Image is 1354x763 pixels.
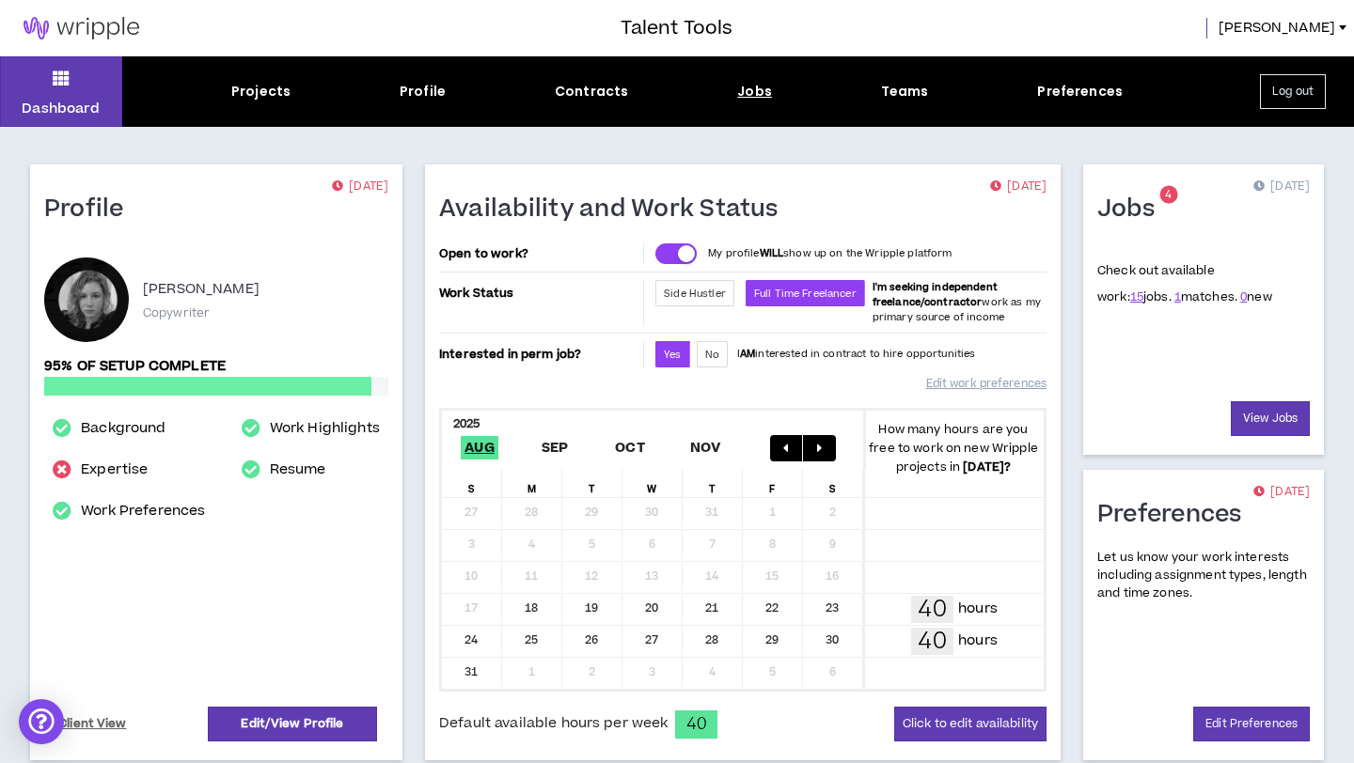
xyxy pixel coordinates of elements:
div: Open Intercom Messenger [19,699,64,744]
b: 2025 [453,415,480,432]
span: 4 [1165,187,1172,203]
span: Oct [611,436,649,459]
span: Side Hustler [664,287,726,301]
div: T [683,469,743,497]
p: hours [958,631,998,651]
a: Edit work preferences [926,367,1047,400]
a: Edit/View Profile [208,707,377,741]
span: Yes [664,348,681,362]
p: [DATE] [1253,178,1310,196]
b: I'm seeking independent freelance/contractor [873,280,998,309]
p: [DATE] [332,178,388,196]
p: Copywriter [143,304,210,321]
div: Projects [231,82,291,101]
span: matches. [1174,288,1237,305]
p: hours [958,599,998,619]
a: Resume [270,459,326,481]
a: Client View [55,708,130,740]
a: Work Highlights [270,417,380,440]
span: Default available hours per week [439,713,668,734]
p: How many hours are you free to work on new Wripple projects in [863,420,1044,476]
div: M [502,469,562,497]
p: [DATE] [1253,483,1310,502]
div: S [442,469,502,497]
p: Let us know your work interests including assignment types, length and time zones. [1097,549,1310,603]
div: T [562,469,622,497]
p: [DATE] [990,178,1047,196]
a: Edit Preferences [1193,707,1310,741]
p: Check out available work: [1097,262,1272,305]
a: Background [81,417,165,440]
b: [DATE] ? [963,459,1011,475]
p: I interested in contract to hire opportunities [737,347,976,362]
span: Sep [538,436,573,459]
span: work as my primary source of income [873,280,1041,324]
h1: Profile [44,195,138,225]
a: Expertise [81,459,148,481]
div: S [803,469,863,497]
h1: Preferences [1097,500,1256,530]
strong: WILL [760,246,784,260]
p: My profile show up on the Wripple platform [708,246,952,261]
div: Profile [400,82,446,101]
p: [PERSON_NAME] [143,278,260,301]
button: Click to edit availability [894,707,1047,741]
div: Teams [881,82,929,101]
h1: Availability and Work Status [439,195,793,225]
strong: AM [740,347,755,361]
div: Annie K. [44,257,129,342]
p: Open to work? [439,246,639,261]
span: Aug [461,436,498,459]
button: Log out [1260,74,1326,109]
a: View Jobs [1231,401,1310,436]
div: F [743,469,803,497]
a: Work Preferences [81,500,205,522]
span: Nov [686,436,725,459]
p: Work Status [439,280,639,306]
sup: 4 [1159,186,1177,204]
a: 1 [1174,288,1181,305]
h3: Talent Tools [621,14,732,42]
span: [PERSON_NAME] [1219,18,1335,39]
div: Preferences [1037,82,1123,101]
p: Interested in perm job? [439,341,639,367]
span: No [705,348,719,362]
h1: Jobs [1097,195,1169,225]
span: new [1240,288,1272,305]
div: W [622,469,683,497]
a: 0 [1240,288,1247,305]
div: Contracts [555,82,628,101]
span: jobs. [1130,288,1172,305]
p: Dashboard [22,99,100,118]
p: 95% of setup complete [44,356,388,377]
div: Jobs [737,82,772,101]
a: 15 [1130,288,1143,305]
